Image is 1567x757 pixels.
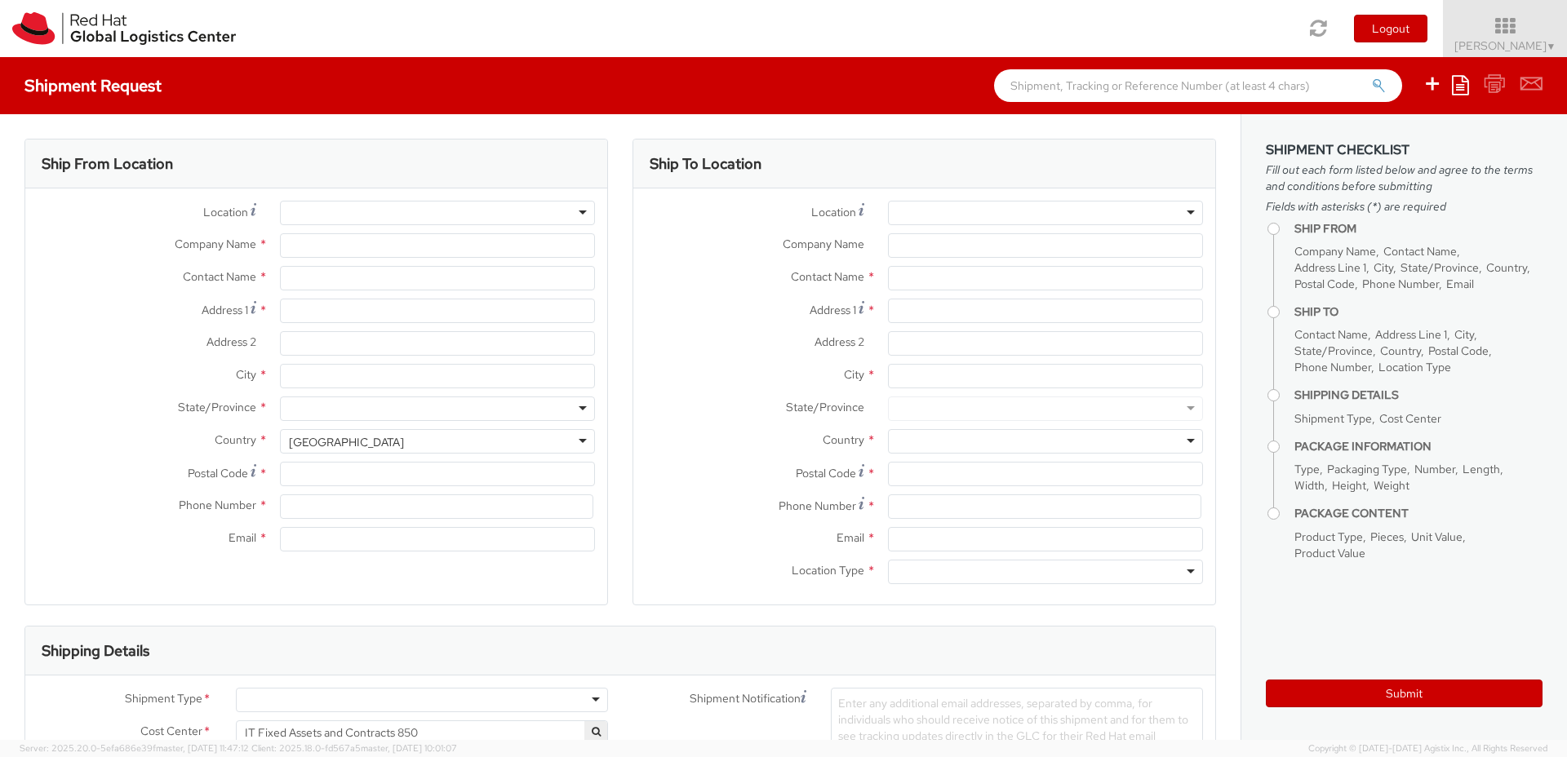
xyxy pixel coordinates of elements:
span: Contact Name [791,269,864,284]
span: Address 1 [202,303,248,317]
span: City [1374,260,1393,275]
span: Packaging Type [1327,462,1407,476]
span: Product Value [1294,546,1365,560]
span: Length [1463,462,1500,476]
span: Pieces [1370,529,1404,544]
span: Contact Name [183,269,256,284]
span: Country [1380,343,1421,358]
button: Submit [1266,680,1543,707]
span: Contact Name [1383,244,1457,259]
span: Phone Number [179,498,256,512]
span: master, [DATE] 10:01:07 [361,742,457,754]
span: City [844,367,864,382]
h3: Shipping Details [42,643,149,659]
span: Location [203,205,248,219]
span: Weight [1374,478,1409,493]
span: Shipment Notification [690,690,801,707]
span: Address 2 [815,334,864,349]
span: [PERSON_NAME] [1454,38,1556,53]
span: State/Province [1401,260,1479,275]
h4: Package Content [1294,507,1543,520]
span: Product Type [1294,529,1363,544]
span: Address 1 [810,303,856,317]
span: Type [1294,462,1320,476]
span: Postal Code [188,466,248,480]
span: Phone Number [1362,277,1439,291]
span: Company Name [783,237,864,251]
span: master, [DATE] 11:47:12 [156,742,249,754]
img: rh-logistics-00dfa346123c4ec078e1.svg [12,12,236,45]
h4: Shipment Request [24,77,162,95]
span: Address 2 [206,334,256,349]
h3: Ship From Location [42,156,173,172]
span: Email [1446,277,1474,291]
span: Shipment Type [125,690,202,709]
span: City [236,367,256,382]
span: Phone Number [779,498,856,513]
span: City [1454,327,1474,342]
span: Country [1486,260,1527,275]
span: IT Fixed Assets and Contracts 850 [245,725,599,740]
span: Fields with asterisks (*) are required [1266,198,1543,215]
span: Postal Code [796,466,856,480]
span: Cost Center [140,723,202,742]
span: Number [1414,462,1455,476]
span: State/Province [178,400,256,414]
span: ▼ [1547,40,1556,53]
span: Contact Name [1294,327,1368,342]
span: Copyright © [DATE]-[DATE] Agistix Inc., All Rights Reserved [1308,742,1547,755]
span: Server: 2025.20.0-5efa686e39f [20,742,249,754]
h3: Shipment Checklist [1266,143,1543,157]
h3: Ship To Location [650,156,761,172]
span: State/Province [786,400,864,414]
span: Postal Code [1294,277,1355,291]
span: IT Fixed Assets and Contracts 850 [236,720,608,745]
span: Country [215,432,256,447]
span: Height [1332,478,1366,493]
span: Width [1294,478,1325,493]
span: Postal Code [1428,343,1489,358]
span: Email [837,530,864,545]
h4: Ship From [1294,223,1543,235]
span: Client: 2025.18.0-fd567a5 [251,742,457,754]
span: Address Line 1 [1375,327,1447,342]
span: Company Name [175,237,256,251]
span: Shipment Type [1294,411,1372,426]
span: Location [811,205,856,219]
span: Fill out each form listed below and agree to the terms and conditions before submitting [1266,162,1543,194]
span: Location Type [792,563,864,578]
h4: Shipping Details [1294,389,1543,401]
span: State/Province [1294,343,1373,358]
h4: Ship To [1294,306,1543,318]
span: Phone Number [1294,360,1371,374]
span: Email [229,530,256,545]
span: Location Type [1378,360,1451,374]
span: Cost Center [1379,411,1441,426]
span: Address Line 1 [1294,260,1366,275]
span: Country [823,432,864,447]
span: Unit Value [1411,529,1463,544]
div: [GEOGRAPHIC_DATA] [289,434,404,450]
h4: Package Information [1294,440,1543,453]
span: Company Name [1294,244,1376,259]
input: Shipment, Tracking or Reference Number (at least 4 chars) [994,69,1402,102]
button: Logout [1354,15,1427,42]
